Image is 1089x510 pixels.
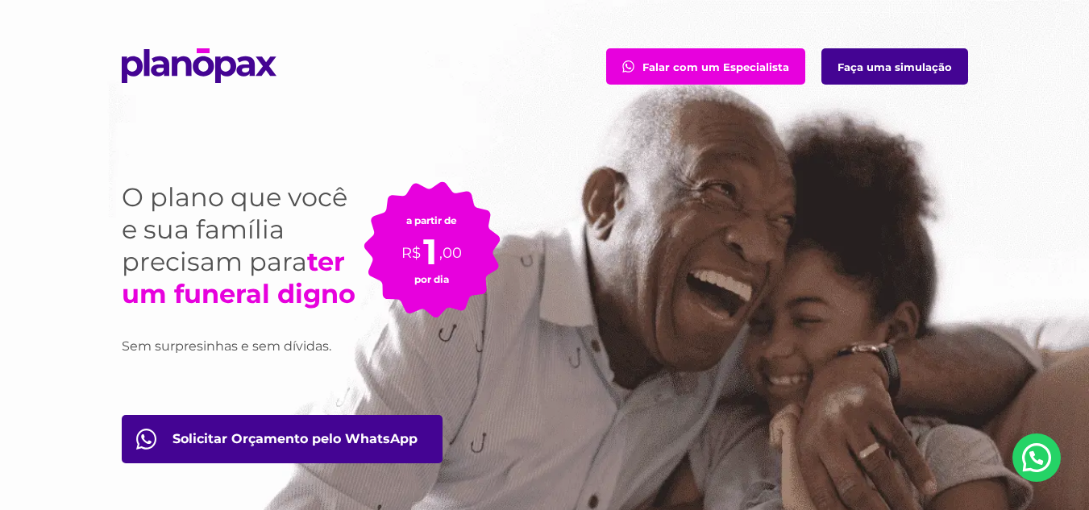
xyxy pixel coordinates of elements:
[401,226,462,263] p: R$ ,00
[606,48,805,85] a: Falar com um Especialista
[1012,433,1061,482] a: Nosso Whatsapp
[122,415,443,463] a: Orçamento pelo WhatsApp btn-orcamento
[122,181,364,310] h1: O plano que você e sua família precisam para
[136,429,156,450] img: fale com consultor
[122,336,364,357] h3: Sem surpresinhas e sem dívidas.
[423,230,437,273] span: 1
[406,214,457,226] small: a partir de
[821,48,968,85] a: Faça uma simulação
[414,273,449,285] small: por dia
[122,246,355,309] strong: ter um funeral digno
[122,48,276,83] img: planopax
[622,60,634,73] img: fale com consultor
